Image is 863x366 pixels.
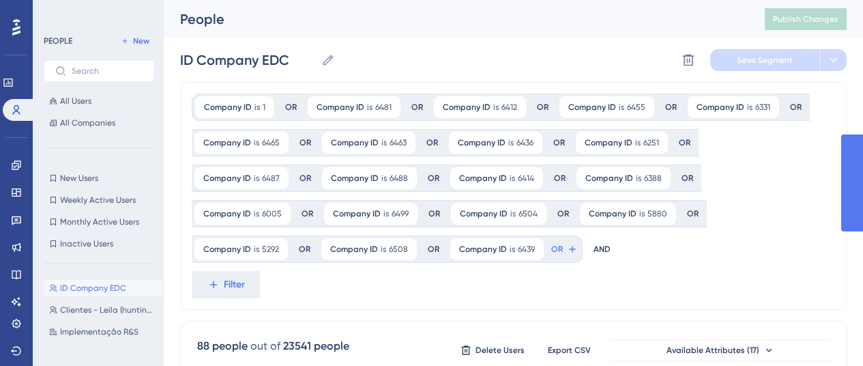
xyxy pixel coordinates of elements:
[619,102,624,113] span: is
[262,137,280,148] span: 6465
[458,137,506,148] span: Company ID
[60,305,157,315] span: Clientes - Leila (hunting e selo)
[510,208,516,219] span: is
[283,338,349,354] div: 23541 people
[510,173,515,184] span: is
[747,102,752,113] span: is
[611,339,830,361] button: Available Attributes (17)
[285,102,297,113] div: OR
[553,137,565,148] div: OR
[60,96,91,107] span: All Users
[333,208,381,219] span: Company ID
[331,137,379,148] span: Company ID
[518,173,534,184] span: 6414
[44,170,154,186] button: New Users
[331,173,379,184] span: Company ID
[589,208,637,219] span: Company ID
[585,137,632,148] span: Company ID
[644,173,662,184] span: 6388
[682,173,693,184] div: OR
[250,338,280,354] div: out of
[192,271,260,298] button: Filter
[60,238,113,249] span: Inactive Users
[765,8,847,30] button: Publish Changes
[72,66,143,76] input: Search
[426,137,438,148] div: OR
[44,192,154,208] button: Weekly Active Users
[687,208,699,219] div: OR
[647,208,667,219] span: 5880
[392,208,409,219] span: 6499
[568,102,616,113] span: Company ID
[594,236,611,263] div: AND
[548,345,591,356] span: Export CSV
[428,208,440,219] div: OR
[254,173,259,184] span: is
[224,277,245,293] span: Filter
[44,93,154,109] button: All Users
[806,312,847,353] iframe: UserGuiding AI Assistant Launcher
[60,173,98,184] span: New Users
[381,244,386,255] span: is
[790,102,802,113] div: OR
[459,244,507,255] span: Company ID
[60,117,115,128] span: All Companies
[203,208,251,219] span: Company ID
[665,102,677,113] div: OR
[554,173,566,184] div: OR
[390,173,408,184] span: 6488
[537,102,548,113] div: OR
[60,195,136,206] span: Weekly Active Users
[60,326,138,337] span: Implementação R&S
[330,244,378,255] span: Company ID
[476,345,525,356] span: Delete Users
[643,137,659,148] span: 6251
[302,208,313,219] div: OR
[428,244,439,255] div: OR
[535,339,603,361] button: Export CSV
[636,173,641,184] span: is
[44,280,162,296] button: ID Company EDC
[639,208,645,219] span: is
[557,208,569,219] div: OR
[627,102,645,113] span: 6455
[679,137,690,148] div: OR
[204,102,252,113] span: Company ID
[381,137,387,148] span: is
[773,14,838,25] span: Publish Changes
[299,137,311,148] div: OR
[460,208,508,219] span: Company ID
[549,238,579,260] button: OR
[44,302,162,318] button: Clientes - Leila (hunting e selo)
[60,216,139,227] span: Monthly Active Users
[518,208,538,219] span: 6504
[262,173,280,184] span: 6487
[254,137,259,148] span: is
[516,137,533,148] span: 6436
[510,244,515,255] span: is
[367,102,372,113] span: is
[262,244,279,255] span: 5292
[254,102,260,113] span: is
[203,137,251,148] span: Company ID
[180,51,316,70] input: Segment Name
[501,102,517,113] span: 6412
[443,102,491,113] span: Company ID
[254,208,259,219] span: is
[428,173,439,184] div: OR
[551,244,563,255] span: OR
[262,208,282,219] span: 6005
[667,345,759,356] span: Available Attributes (17)
[411,102,423,113] div: OR
[493,102,499,113] span: is
[299,244,310,255] div: OR
[44,214,154,230] button: Monthly Active Users
[458,339,527,361] button: Delete Users
[133,36,149,46] span: New
[737,55,793,66] span: Save Segment
[518,244,535,255] span: 6439
[180,10,731,29] div: People
[44,324,162,340] button: Implementação R&S
[381,173,387,184] span: is
[459,173,507,184] span: Company ID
